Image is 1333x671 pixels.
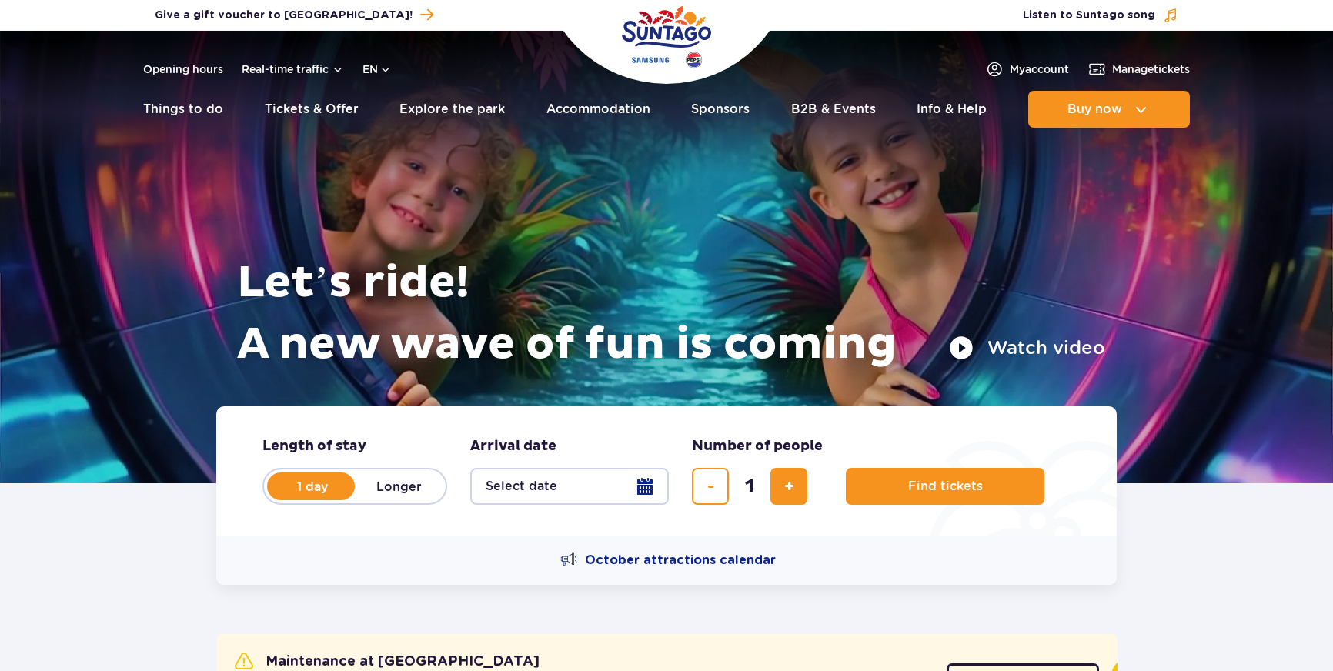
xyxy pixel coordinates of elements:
a: Explore the park [399,91,505,128]
button: Buy now [1028,91,1190,128]
span: Manage tickets [1112,62,1190,77]
button: remove ticket [692,468,729,505]
form: Planning your visit to Park of Poland [216,406,1117,536]
span: Listen to Suntago song [1023,8,1155,23]
span: Find tickets [908,479,983,493]
label: 1 day [269,470,356,502]
a: October attractions calendar [560,551,776,569]
a: Opening hours [143,62,223,77]
span: My account [1010,62,1069,77]
button: Find tickets [846,468,1044,505]
a: Accommodation [546,91,650,128]
span: Give a gift voucher to [GEOGRAPHIC_DATA]! [155,8,413,23]
a: Myaccount [985,60,1069,78]
button: Real-time traffic [242,63,344,75]
button: Listen to Suntago song [1023,8,1178,23]
a: Managetickets [1087,60,1190,78]
input: number of tickets [731,468,768,505]
button: Watch video [949,335,1105,360]
span: October attractions calendar [585,552,776,569]
h1: Let’s ride! A new wave of fun is coming [237,252,1105,376]
a: Sponsors [691,91,750,128]
span: Length of stay [262,437,366,456]
a: Things to do [143,91,223,128]
button: en [362,62,392,77]
label: Longer [355,470,443,502]
span: Buy now [1067,102,1122,116]
a: Info & Help [917,91,987,128]
h2: Maintenance at [GEOGRAPHIC_DATA] [235,653,540,671]
a: Give a gift voucher to [GEOGRAPHIC_DATA]! [155,5,433,25]
button: Select date [470,468,669,505]
button: add ticket [770,468,807,505]
a: B2B & Events [791,91,876,128]
span: Number of people [692,437,823,456]
span: Arrival date [470,437,556,456]
a: Tickets & Offer [265,91,359,128]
